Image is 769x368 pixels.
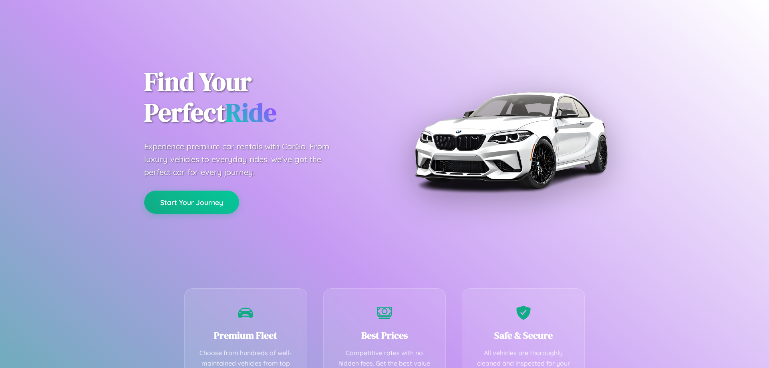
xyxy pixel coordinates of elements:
[144,66,372,128] h1: Find Your Perfect
[411,40,611,240] img: Premium BMW car rental vehicle
[144,140,344,179] p: Experience premium car rentals with CarGo. From luxury vehicles to everyday rides, we've got the ...
[474,329,572,342] h3: Safe & Secure
[225,95,276,130] span: Ride
[197,329,295,342] h3: Premium Fleet
[336,329,434,342] h3: Best Prices
[144,191,239,214] button: Start Your Journey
